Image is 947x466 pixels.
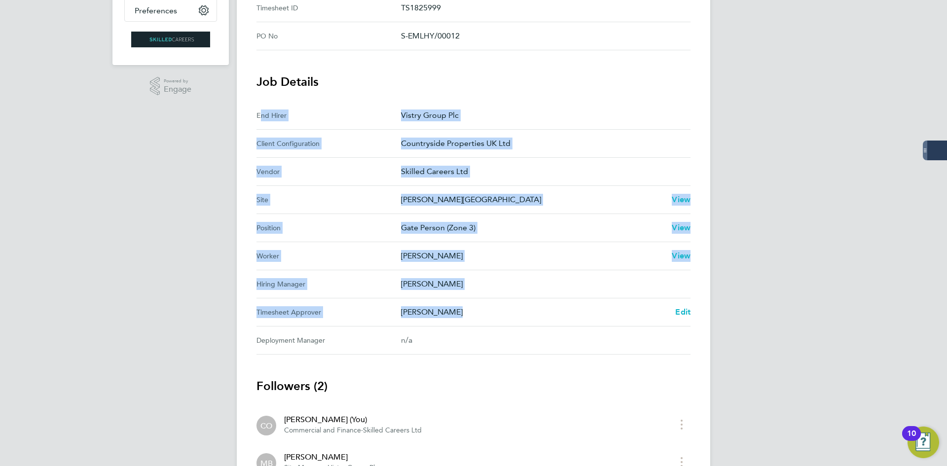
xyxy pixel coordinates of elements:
[401,222,664,234] p: Gate Person (Zone 3)
[284,426,361,434] span: Commercial and Finance
[907,433,916,446] div: 10
[256,2,401,14] div: Timesheet ID
[164,85,191,94] span: Engage
[672,194,691,206] a: View
[260,420,272,431] span: CO
[672,195,691,204] span: View
[675,307,691,317] span: Edit
[401,2,683,14] p: TS1825999
[164,77,191,85] span: Powered by
[256,30,401,42] div: PO No
[673,417,691,432] button: timesheet menu
[672,222,691,234] a: View
[672,250,691,262] a: View
[256,278,401,290] div: Hiring Manager
[401,194,664,206] p: [PERSON_NAME][GEOGRAPHIC_DATA]
[672,223,691,232] span: View
[401,334,675,346] div: n/a
[150,77,192,96] a: Powered byEngage
[135,6,177,15] span: Preferences
[256,74,691,90] h3: Job Details
[124,32,217,47] a: Go to home page
[675,306,691,318] a: Edit
[284,451,378,463] div: [PERSON_NAME]
[401,109,683,121] p: Vistry Group Plc
[256,306,401,318] div: Timesheet Approver
[401,30,683,42] p: S-EMLHY/00012
[256,109,401,121] div: End Hirer
[401,278,683,290] p: [PERSON_NAME]
[256,378,691,394] h3: Followers (2)
[131,32,210,47] img: skilledcareers-logo-retina.png
[256,222,401,234] div: Position
[256,250,401,262] div: Worker
[401,166,683,178] p: Skilled Careers Ltd
[256,166,401,178] div: Vendor
[256,334,401,346] div: Deployment Manager
[401,306,667,318] p: [PERSON_NAME]
[363,426,422,434] span: Skilled Careers Ltd
[908,427,939,458] button: Open Resource Center, 10 new notifications
[256,416,276,435] div: Craig O'Donovan (You)
[256,138,401,149] div: Client Configuration
[284,414,422,426] div: [PERSON_NAME] (You)
[401,138,683,149] p: Countryside Properties UK Ltd
[672,251,691,260] span: View
[361,426,363,434] span: ·
[401,250,664,262] p: [PERSON_NAME]
[256,194,401,206] div: Site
